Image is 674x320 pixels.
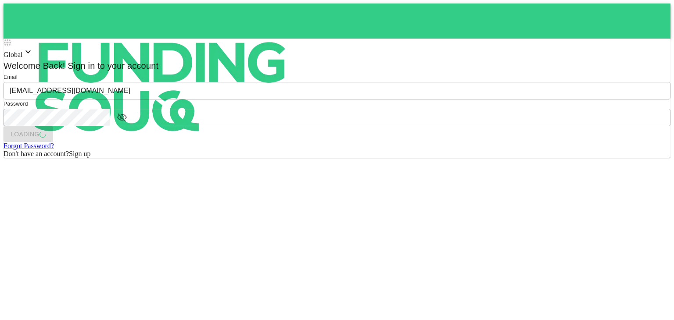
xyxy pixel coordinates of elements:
img: logo [4,4,319,170]
span: Password [4,101,28,107]
a: Forgot Password? [4,142,54,149]
span: Don't have an account? [4,150,69,157]
span: Sign in to your account [65,61,159,71]
a: logo [4,4,670,39]
input: email [4,82,670,100]
input: password [4,109,110,126]
span: Email [4,74,18,80]
span: Welcome Back! [4,61,65,71]
span: Sign up [69,150,90,157]
div: Global [4,46,670,59]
